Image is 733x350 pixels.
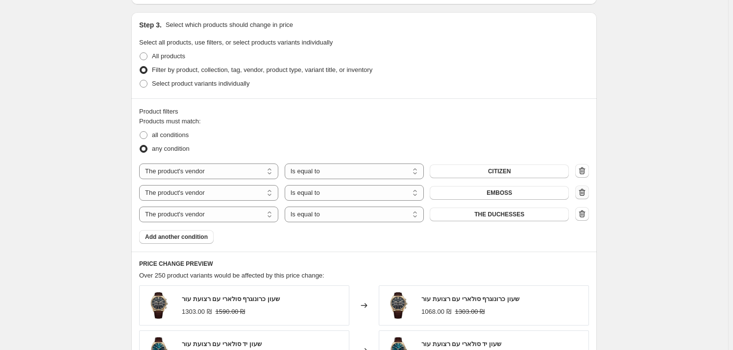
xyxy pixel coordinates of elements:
p: Select which products should change in price [166,20,293,30]
h6: PRICE CHANGE PREVIEW [139,260,589,268]
span: שעון יד סולארי עם רצועת עור [182,340,262,348]
h2: Step 3. [139,20,162,30]
strike: 1590.00 ₪ [216,307,245,317]
img: 10137605_80x.jpg [384,291,414,320]
span: Select product variants individually [152,80,249,87]
span: All products [152,52,185,60]
span: Filter by product, collection, tag, vendor, product type, variant title, or inventory [152,66,372,73]
span: EMBOSS [487,189,512,197]
button: Add another condition [139,230,214,244]
span: שעון כרונוגרף סולארי עם רצועת עור [182,295,280,303]
span: any condition [152,145,190,152]
span: Add another condition [145,233,208,241]
img: 10137605_80x.jpg [145,291,174,320]
span: שעון כרונוגרף סולארי עם רצועת עור [421,295,519,303]
div: Product filters [139,107,589,117]
div: 1303.00 ₪ [182,307,212,317]
span: Select all products, use filters, or select products variants individually [139,39,333,46]
span: CITIZEN [488,167,511,175]
span: THE DUCHESSES [474,210,524,218]
span: Over 250 product variants would be affected by this price change: [139,272,324,279]
button: THE DUCHESSES [430,208,569,221]
strike: 1303.00 ₪ [455,307,485,317]
span: all conditions [152,131,189,139]
div: 1068.00 ₪ [421,307,451,317]
span: Products must match: [139,117,201,125]
button: EMBOSS [430,186,569,200]
button: CITIZEN [430,164,569,178]
span: שעון יד סולארי עם רצועת עור [421,340,501,348]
